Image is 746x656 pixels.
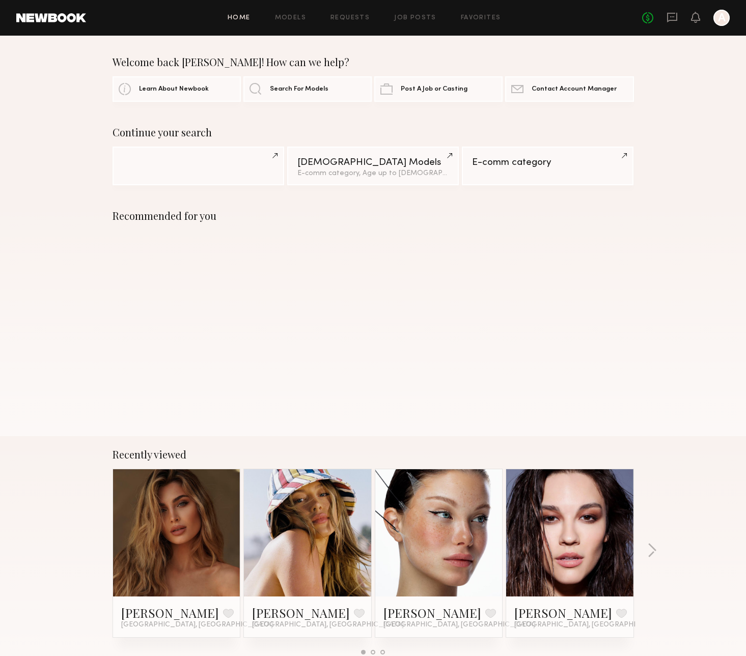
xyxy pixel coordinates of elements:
[270,86,328,93] span: Search For Models
[121,605,219,621] a: [PERSON_NAME]
[121,621,273,629] span: [GEOGRAPHIC_DATA], [GEOGRAPHIC_DATA]
[113,56,634,68] div: Welcome back [PERSON_NAME]! How can we help?
[252,605,350,621] a: [PERSON_NAME]
[113,76,241,102] a: Learn About Newbook
[243,76,372,102] a: Search For Models
[297,158,449,167] div: [DEMOGRAPHIC_DATA] Models
[228,15,251,21] a: Home
[113,126,634,138] div: Continue your search
[287,147,459,185] a: [DEMOGRAPHIC_DATA] ModelsE-comm category, Age up to [DEMOGRAPHIC_DATA].
[713,10,730,26] a: A
[297,170,449,177] div: E-comm category, Age up to [DEMOGRAPHIC_DATA].
[330,15,370,21] a: Requests
[139,86,209,93] span: Learn About Newbook
[505,76,633,102] a: Contact Account Manager
[252,621,404,629] span: [GEOGRAPHIC_DATA], [GEOGRAPHIC_DATA]
[374,76,503,102] a: Post A Job or Casting
[394,15,436,21] a: Job Posts
[401,86,467,93] span: Post A Job or Casting
[472,158,623,167] div: E-comm category
[461,15,501,21] a: Favorites
[514,621,666,629] span: [GEOGRAPHIC_DATA], [GEOGRAPHIC_DATA]
[462,147,633,185] a: E-comm category
[113,210,634,222] div: Recommended for you
[383,605,481,621] a: [PERSON_NAME]
[275,15,306,21] a: Models
[383,621,535,629] span: [GEOGRAPHIC_DATA], [GEOGRAPHIC_DATA]
[532,86,617,93] span: Contact Account Manager
[113,448,634,461] div: Recently viewed
[514,605,612,621] a: [PERSON_NAME]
